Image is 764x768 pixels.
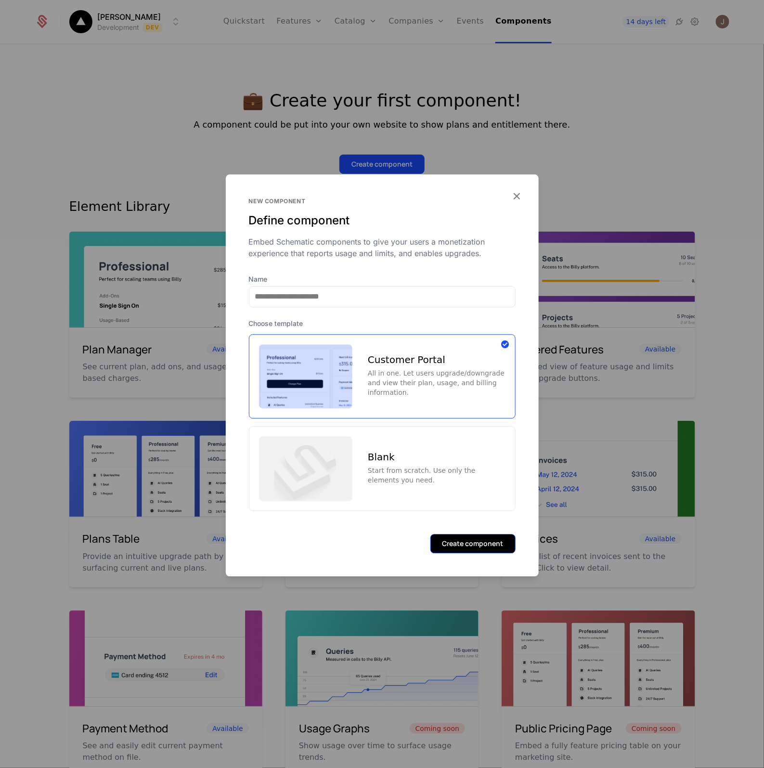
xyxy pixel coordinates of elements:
[249,319,516,328] div: Choose template
[368,466,505,485] div: Start from scratch. Use only the elements you need.
[259,344,353,409] img: customer-portal.png
[368,355,505,365] div: Customer Portal
[249,236,516,259] div: Embed Schematic components to give your users a monetization experience that reports usage and li...
[430,534,516,553] button: Create component
[259,437,353,501] img: blank.png
[249,213,516,228] div: Define component
[249,274,516,284] label: Name
[249,197,516,205] div: New component
[368,453,505,462] div: Blank
[368,369,505,398] div: All in one. Let users upgrade/downgrade and view their plan, usage, and billing information.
